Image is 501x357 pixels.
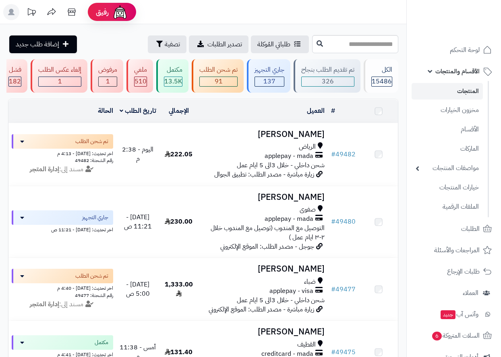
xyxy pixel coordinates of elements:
[431,330,480,341] span: السلات المتروكة
[122,145,153,164] span: اليوم - 2:38 م
[189,35,248,53] a: تصدير الطلبات
[98,106,113,116] a: الحالة
[82,214,108,222] span: جاري التجهيز
[12,283,113,292] div: اخر تحديث: [DATE] - 4:40 م
[412,179,483,196] a: خيارات المنتجات
[331,106,335,116] a: #
[412,198,483,216] a: الملفات الرقمية
[200,77,237,86] div: 91
[435,66,480,77] span: الأقسام والمنتجات
[412,121,483,138] a: الأقسام
[207,39,242,49] span: تصدير الطلبات
[135,77,147,86] span: 510
[98,65,117,75] div: مرفوض
[155,59,190,93] a: مكتمل 13.5K
[331,217,335,226] span: #
[58,77,62,86] span: 1
[30,164,59,174] strong: إدارة المتجر
[75,272,108,280] span: تم شحن الطلب
[165,39,180,49] span: تصفية
[304,277,316,286] span: ضباء
[331,217,356,226] a: #49480
[134,65,147,75] div: ملغي
[12,149,113,157] div: اخر تحديث: [DATE] - 4:13 م
[251,35,309,53] a: طلباتي المُوكلة
[39,77,81,86] div: 1
[255,77,284,86] div: 137
[450,44,480,56] span: لوحة التحكم
[322,77,334,86] span: 326
[165,149,193,159] span: 222.05
[95,338,108,347] span: مكتمل
[412,102,483,119] a: مخزون الخيارات
[331,347,335,357] span: #
[292,59,362,93] a: تم تقديم الطلب بنجاح 326
[164,77,182,86] div: 13471
[463,287,478,299] span: العملاء
[371,65,392,75] div: الكل
[165,280,193,299] span: 1,333.00
[9,35,77,53] a: إضافة طلب جديد
[75,137,108,145] span: تم شحن الطلب
[38,65,81,75] div: إلغاء عكس الطلب
[16,39,59,49] span: إضافة طلب جديد
[265,152,313,161] span: applepay - mada
[412,262,496,281] a: طلبات الإرجاع
[201,327,325,336] h3: [PERSON_NAME]
[214,170,314,179] span: زيارة مباشرة - مصدر الطلب: تطبيق الجوال
[112,4,128,20] img: ai-face.png
[245,59,292,93] a: جاري التجهيز 137
[237,160,325,170] span: شحن داخلي - خلال 3الى 5 ايام عمل
[201,130,325,139] h3: [PERSON_NAME]
[215,77,223,86] span: 91
[106,77,110,86] span: 1
[30,299,59,309] strong: إدارة المتجر
[269,286,313,296] span: applepay - visa
[412,219,496,239] a: الطلبات
[362,59,400,93] a: الكل15486
[412,83,483,100] a: المنتجات
[412,160,483,177] a: مواصفات المنتجات
[211,223,325,242] span: التوصيل مع المندوب (توصيل مع المندوب خلال ٢-٣ ايام عمل )
[412,283,496,303] a: العملاء
[190,59,245,93] a: تم شحن الطلب 91
[300,205,316,214] span: صفوى
[412,241,496,260] a: المراجعات والأسئلة
[263,77,275,86] span: 137
[446,22,493,39] img: logo-2.png
[75,157,113,164] span: رقم الشحنة: 49482
[432,332,442,340] span: 6
[331,149,335,159] span: #
[237,295,325,305] span: شحن داخلي - خلال 3الى 5 ايام عمل
[372,77,392,86] span: 15486
[120,106,156,116] a: تاريخ الطلب
[201,264,325,274] h3: [PERSON_NAME]
[9,77,21,86] span: 182
[220,242,314,251] span: جوجل - مصدر الطلب: الموقع الإلكتروني
[126,280,150,299] span: [DATE] - 5:00 ص
[164,77,182,86] span: 13.5K
[89,59,125,93] a: مرفوض 1
[255,65,284,75] div: جاري التجهيز
[412,140,483,158] a: الماركات
[209,305,314,314] span: زيارة مباشرة - مصدر الطلب: الموقع الإلكتروني
[299,142,316,152] span: الرياض
[297,340,316,349] span: القطيف
[201,193,325,202] h3: [PERSON_NAME]
[199,65,238,75] div: تم شحن الطلب
[96,7,109,17] span: رفيق
[265,214,313,224] span: applepay - mada
[165,217,193,226] span: 230.00
[461,223,480,235] span: الطلبات
[12,225,113,233] div: اخر تحديث: [DATE] - 11:21 ص
[412,305,496,324] a: وآتس آبجديد
[257,39,290,49] span: طلباتي المُوكلة
[29,59,89,93] a: إلغاء عكس الطلب 1
[331,347,356,357] a: #49475
[75,292,113,299] span: رقم الشحنة: 49477
[412,326,496,345] a: السلات المتروكة6
[331,284,356,294] a: #49477
[447,266,480,277] span: طلبات الإرجاع
[148,35,186,53] button: تصفية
